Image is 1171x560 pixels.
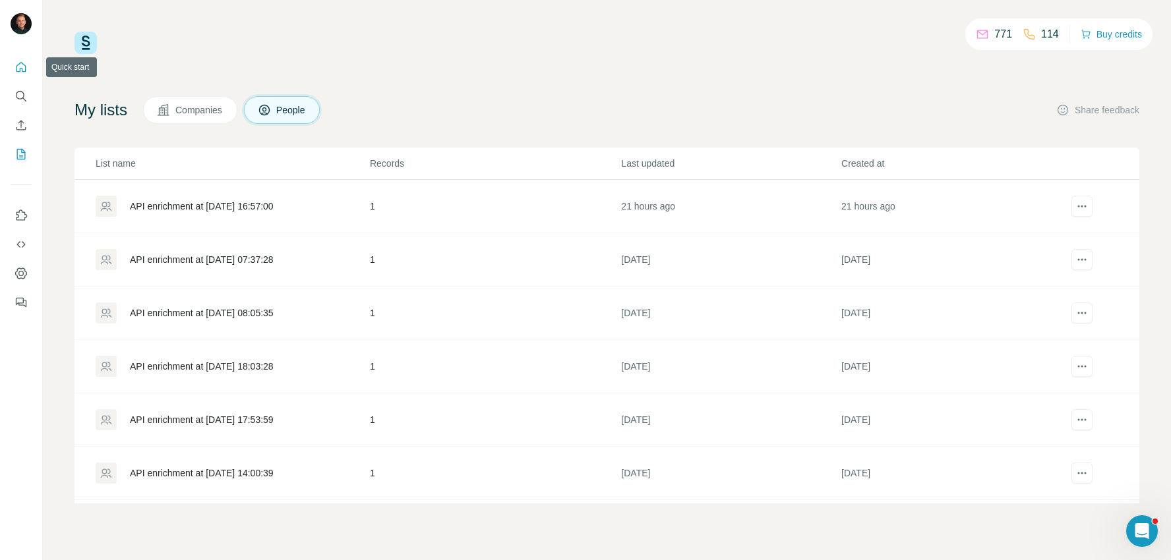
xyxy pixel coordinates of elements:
[994,26,1012,42] p: 771
[1071,356,1093,377] button: actions
[75,99,127,121] h4: My lists
[130,413,274,426] div: API enrichment at [DATE] 17:53:59
[1056,103,1139,117] button: Share feedback
[1071,249,1093,270] button: actions
[370,157,620,170] p: Records
[841,500,1061,553] td: [DATE]
[369,287,620,340] td: 1
[841,340,1061,393] td: [DATE]
[11,55,32,79] button: Quick start
[11,13,32,34] img: Avatar
[11,291,32,314] button: Feedback
[1071,302,1093,323] button: actions
[11,204,32,227] button: Use Surfe on LinkedIn
[841,447,1061,500] td: [DATE]
[276,103,307,117] span: People
[369,447,620,500] td: 1
[130,306,274,320] div: API enrichment at [DATE] 08:05:35
[620,393,841,447] td: [DATE]
[841,233,1061,287] td: [DATE]
[620,180,841,233] td: 21 hours ago
[841,180,1061,233] td: 21 hours ago
[1071,462,1093,484] button: actions
[369,233,620,287] td: 1
[11,113,32,137] button: Enrich CSV
[369,500,620,553] td: 1
[620,340,841,393] td: [DATE]
[621,157,840,170] p: Last updated
[11,262,32,285] button: Dashboard
[11,233,32,256] button: Use Surfe API
[1071,409,1093,430] button: actions
[841,287,1061,340] td: [DATE]
[369,393,620,447] td: 1
[1071,196,1093,217] button: actions
[130,253,274,266] div: API enrichment at [DATE] 07:37:28
[369,180,620,233] td: 1
[1126,515,1158,547] iframe: Intercom live chat
[841,393,1061,447] td: [DATE]
[369,340,620,393] td: 1
[11,84,32,108] button: Search
[620,447,841,500] td: [DATE]
[620,233,841,287] td: [DATE]
[175,103,224,117] span: Companies
[620,287,841,340] td: [DATE]
[1041,26,1059,42] p: 114
[1081,25,1142,43] button: Buy credits
[130,200,274,213] div: API enrichment at [DATE] 16:57:00
[841,157,1060,170] p: Created at
[130,360,274,373] div: API enrichment at [DATE] 18:03:28
[11,142,32,166] button: My lists
[130,466,274,480] div: API enrichment at [DATE] 14:00:39
[620,500,841,553] td: [DATE]
[96,157,369,170] p: List name
[75,32,97,54] img: Surfe Logo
